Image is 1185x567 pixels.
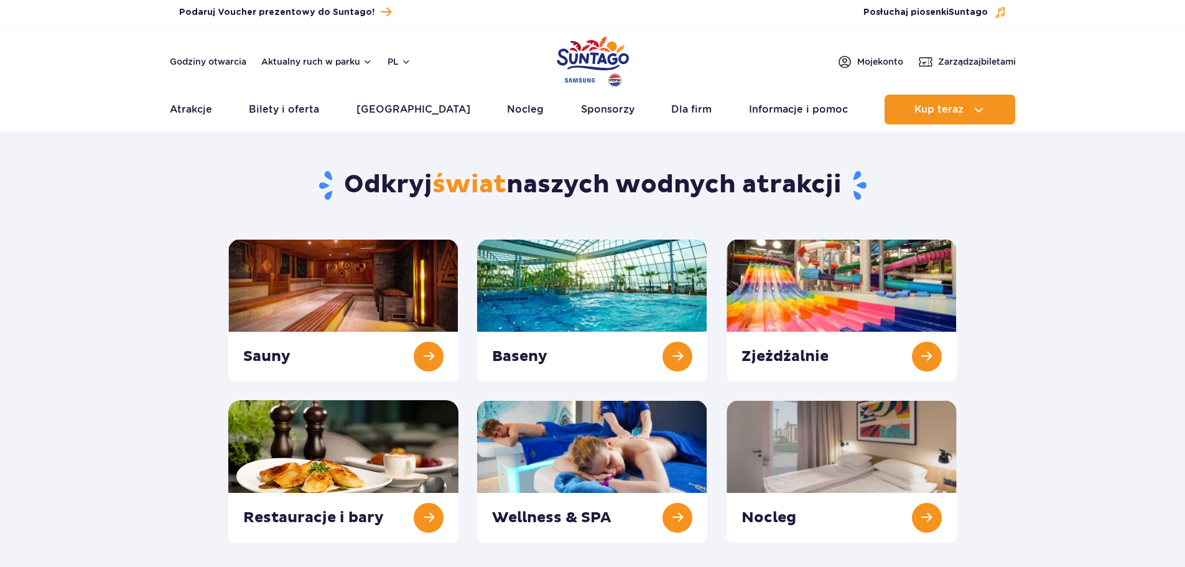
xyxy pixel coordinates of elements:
[857,55,903,68] span: Moje konto
[170,95,212,124] a: Atrakcje
[885,95,1015,124] button: Kup teraz
[949,8,988,17] span: Suntago
[432,169,506,200] span: świat
[388,55,411,68] button: pl
[356,95,470,124] a: [GEOGRAPHIC_DATA]
[557,31,629,88] a: Park of Poland
[170,55,246,68] a: Godziny otwarcia
[507,95,544,124] a: Nocleg
[914,104,964,115] span: Kup teraz
[863,6,988,19] span: Posłuchaj piosenki
[837,54,903,69] a: Mojekonto
[938,55,1016,68] span: Zarządzaj biletami
[863,6,1006,19] button: Posłuchaj piosenkiSuntago
[749,95,848,124] a: Informacje i pomoc
[261,57,373,67] button: Aktualny ruch w parku
[179,4,391,21] a: Podaruj Voucher prezentowy do Suntago!
[671,95,712,124] a: Dla firm
[249,95,319,124] a: Bilety i oferta
[918,54,1016,69] a: Zarządzajbiletami
[581,95,634,124] a: Sponsorzy
[228,169,957,202] h1: Odkryj naszych wodnych atrakcji
[179,6,374,19] span: Podaruj Voucher prezentowy do Suntago!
